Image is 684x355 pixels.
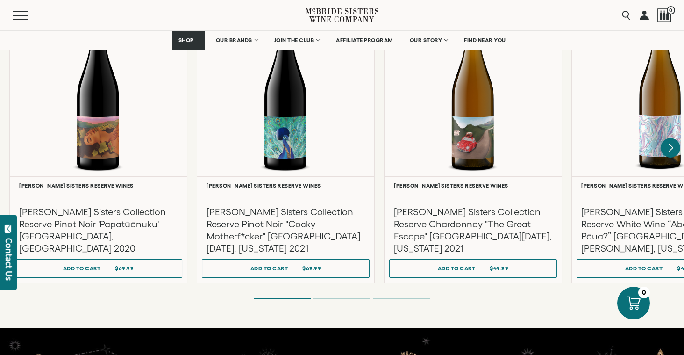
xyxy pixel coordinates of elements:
[464,37,506,43] span: FIND NEAR YOU
[210,31,264,50] a: OUR BRANDS
[330,31,399,50] a: AFFILIATE PROGRAM
[4,238,14,281] div: Contact Us
[313,298,370,299] li: Page dot 2
[250,261,288,275] div: Add to cart
[207,182,365,188] h6: [PERSON_NAME] Sisters Reserve Wines
[373,298,430,299] li: Page dot 3
[667,6,675,14] span: 0
[410,37,442,43] span: OUR STORY
[207,206,365,254] h3: [PERSON_NAME] Sisters Collection Reserve Pinot Noir "Cocky Motherf*cker" [GEOGRAPHIC_DATA][DATE],...
[490,265,508,271] span: $49.99
[19,182,178,188] h6: [PERSON_NAME] Sisters Reserve Wines
[638,287,650,298] div: 0
[404,31,454,50] a: OUR STORY
[268,31,326,50] a: JOIN THE CLUB
[394,182,552,188] h6: [PERSON_NAME] Sisters Reserve Wines
[13,11,46,20] button: Mobile Menu Trigger
[254,298,311,299] li: Page dot 1
[394,206,552,254] h3: [PERSON_NAME] Sisters Collection Reserve Chardonnay "The Great Escape" [GEOGRAPHIC_DATA][DATE], [...
[438,261,476,275] div: Add to cart
[63,261,101,275] div: Add to cart
[336,37,393,43] span: AFFILIATE PROGRAM
[172,31,205,50] a: SHOP
[216,37,252,43] span: OUR BRANDS
[14,259,182,278] button: Add to cart $69.99
[115,265,134,271] span: $69.99
[661,138,680,158] button: Next
[274,37,314,43] span: JOIN THE CLUB
[458,31,512,50] a: FIND NEAR YOU
[389,259,557,278] button: Add to cart $49.99
[202,259,370,278] button: Add to cart $69.99
[19,206,178,254] h3: [PERSON_NAME] Sisters Collection Reserve Pinot Noir 'Papatūānuku' [GEOGRAPHIC_DATA], [GEOGRAPHIC_...
[625,261,663,275] div: Add to cart
[178,37,194,43] span: SHOP
[302,265,321,271] span: $69.99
